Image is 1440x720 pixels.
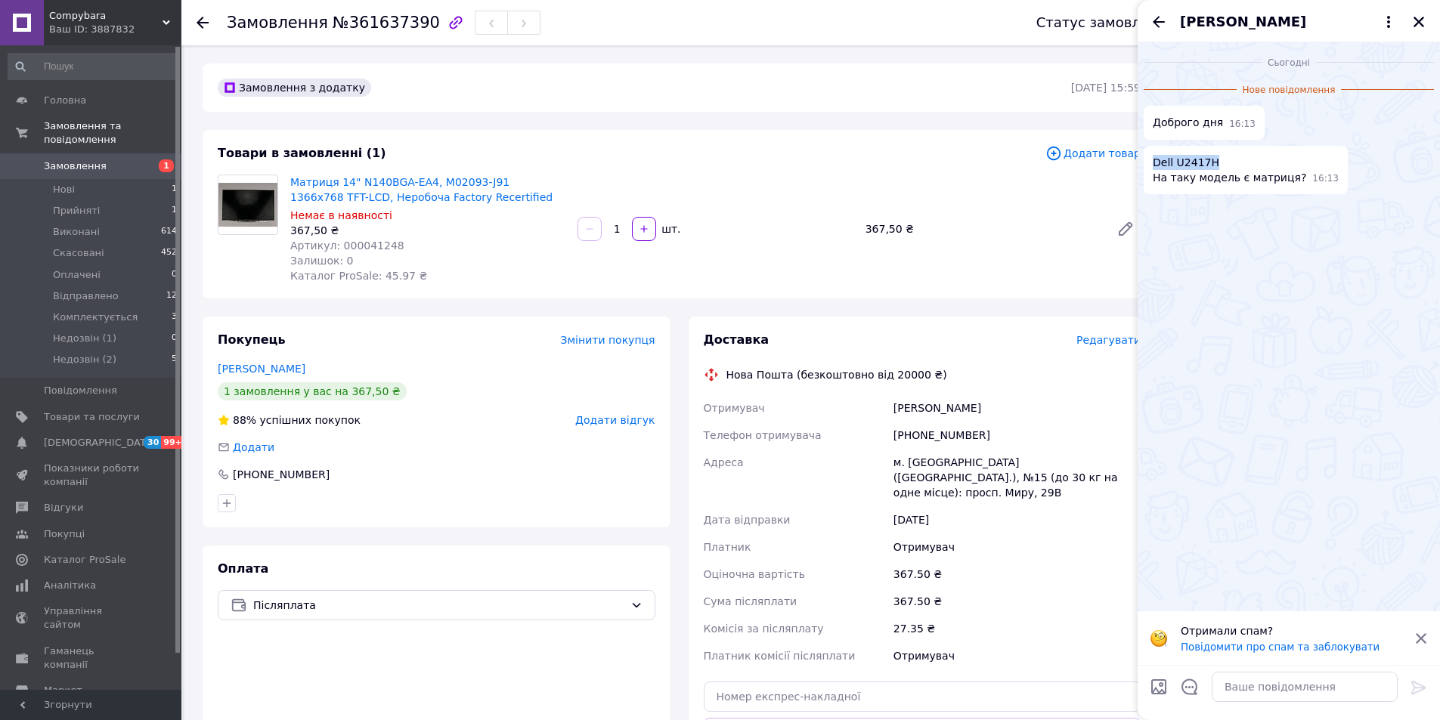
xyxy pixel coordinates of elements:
[53,332,116,345] span: Недозвін (1)
[290,209,392,221] span: Немає в наявності
[53,183,75,196] span: Нові
[890,561,1144,588] div: 367.50 ₴
[44,527,85,541] span: Покупці
[53,204,100,218] span: Прийняті
[166,289,177,303] span: 12
[561,334,655,346] span: Змінити покупця
[44,384,117,397] span: Повідомлення
[1153,115,1223,131] span: Доброго дня
[44,119,181,147] span: Замовлення та повідомлення
[1229,118,1256,131] span: 16:13 12.09.2025
[1076,334,1141,346] span: Редагувати
[290,176,553,203] a: Матриця 14" N140BGA-EA4, M02093-J91 1366x768 TFT-LCD, Неробоча Factory Recertified
[290,239,404,252] span: Артикул: 000041248
[44,462,140,489] span: Показники роботи компанії
[218,561,268,576] span: Оплата
[1237,84,1342,97] span: Нове повідомлення
[890,506,1144,533] div: [DATE]
[49,9,163,23] span: Compybara
[704,514,791,526] span: Дата відправки
[44,684,82,697] span: Маркет
[723,367,951,382] div: Нова Пошта (безкоштовно від 20000 ₴)
[44,436,156,450] span: [DEMOGRAPHIC_DATA]
[704,623,824,635] span: Комісія за післяплату
[161,246,177,260] span: 452
[658,221,682,236] div: шт.
[172,311,177,324] span: 3
[890,394,1144,422] div: [PERSON_NAME]
[290,270,427,282] span: Каталог ProSale: 45.97 ₴
[44,159,107,173] span: Замовлення
[253,597,624,613] span: Післяплата
[233,414,256,426] span: 88%
[704,456,744,468] span: Адреса
[172,183,177,196] span: 1
[159,159,174,172] span: 1
[859,218,1104,239] div: 367,50 ₴
[890,615,1144,642] div: 27.35 ₴
[218,413,361,428] div: успішних покупок
[1144,54,1434,70] div: 12.09.2025
[1181,641,1380,653] button: Повідомити про спам та заблокувати
[575,414,655,426] span: Додати відгук
[172,353,177,366] span: 5
[1150,629,1168,647] img: :face_with_monocle:
[218,79,371,97] div: Замовлення з додатку
[218,382,407,400] div: 1 замовлення у вас на 367,50 ₴
[1150,13,1168,31] button: Назад
[161,225,177,239] span: 614
[44,94,86,107] span: Головна
[704,595,797,607] span: Сума післяплати
[172,332,177,345] span: 0
[44,501,83,515] span: Відгуки
[53,311,138,324] span: Комплектується
[233,441,274,453] span: Додати
[890,588,1144,615] div: 367.50 ₴
[890,533,1144,561] div: Отримувач
[704,681,1141,712] input: Номер експрес-накладної
[1153,155,1306,185] span: Dell U2417H На таку модель є матриця?
[1071,82,1141,94] time: [DATE] 15:59
[704,332,770,347] span: Доставка
[8,53,178,80] input: Пошук
[44,410,140,424] span: Товари та послуги
[53,268,101,282] span: Оплачені
[44,604,140,632] span: Управління сайтом
[290,223,565,238] div: 367,50 ₴
[53,246,104,260] span: Скасовані
[218,183,277,227] img: Матриця 14" N140BGA-EA4, M02093-J91 1366x768 TFT-LCD, Неробоча Factory Recertified
[161,436,186,449] span: 99+
[1045,145,1141,162] span: Додати товар
[890,642,1144,669] div: Отримувач
[53,353,116,366] span: Недозвін (2)
[333,14,440,32] span: №361637390
[704,429,822,441] span: Телефон отримувача
[49,23,181,36] div: Ваш ID: 3887832
[218,363,305,375] a: [PERSON_NAME]
[1180,677,1200,697] button: Відкрити шаблони відповідей
[218,146,386,160] span: Товари в замовленні (1)
[172,204,177,218] span: 1
[227,14,328,32] span: Замовлення
[44,579,96,592] span: Аналітика
[44,644,140,672] span: Гаманець компанії
[44,553,125,567] span: Каталог ProSale
[890,449,1144,506] div: м. [GEOGRAPHIC_DATA] ([GEOGRAPHIC_DATA].), №15 (до 30 кг на одне місце): просп. Миру, 29В
[144,436,161,449] span: 30
[1410,13,1428,31] button: Закрити
[231,467,331,482] div: [PHONE_NUMBER]
[1110,214,1141,244] a: Редагувати
[1181,623,1405,638] p: Отримали спам?
[704,541,751,553] span: Платник
[290,255,354,267] span: Залишок: 0
[890,422,1144,449] div: [PHONE_NUMBER]
[172,268,177,282] span: 0
[53,225,100,239] span: Виконані
[53,289,119,303] span: Відправлено
[1262,57,1316,70] span: Сьогодні
[704,650,856,662] span: Платник комісії післяплати
[197,15,209,30] div: Повернутися назад
[1036,15,1175,30] div: Статус замовлення
[704,402,765,414] span: Отримувач
[1180,12,1398,32] button: [PERSON_NAME]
